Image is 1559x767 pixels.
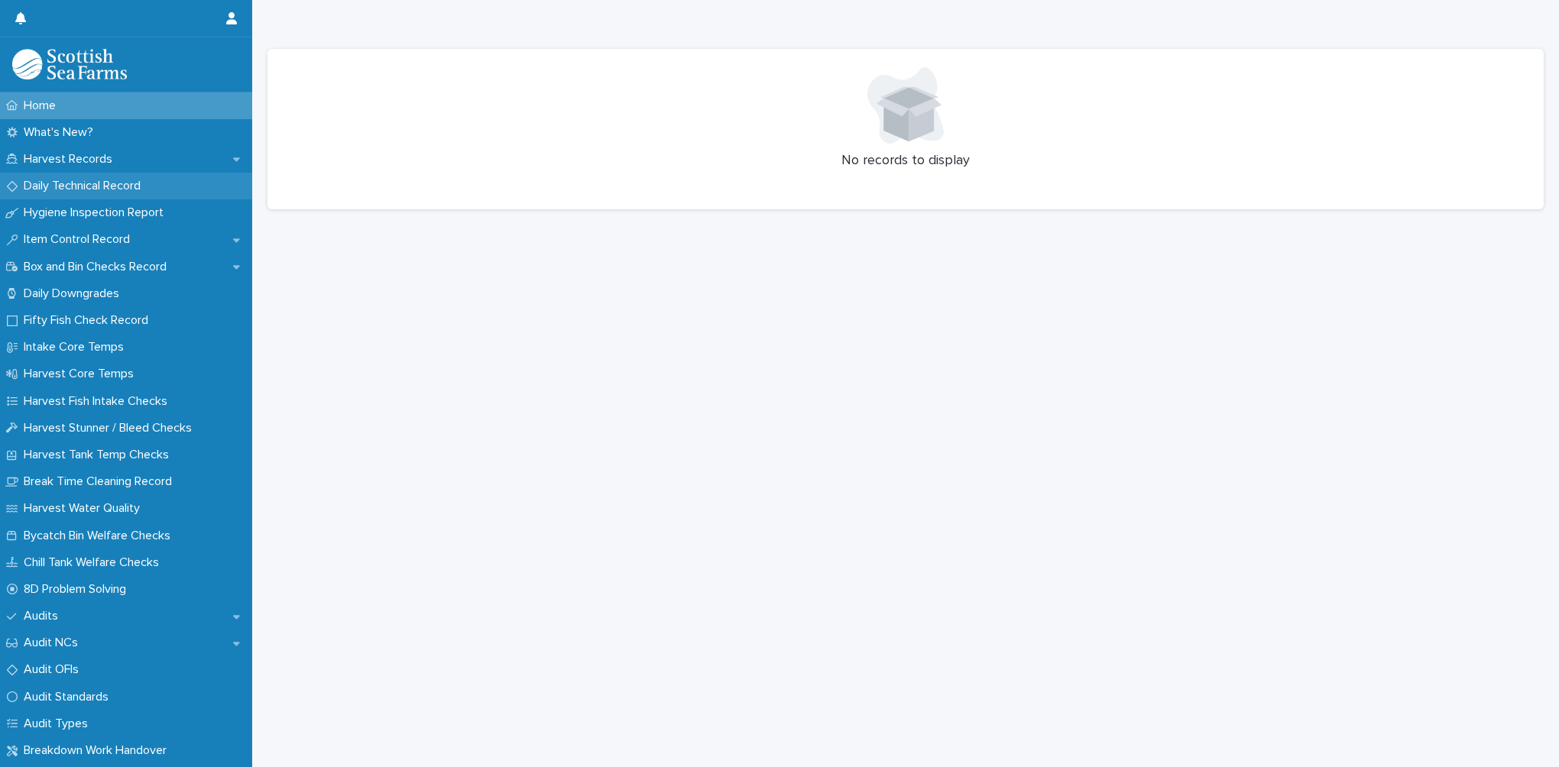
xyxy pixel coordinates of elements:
[18,690,121,704] p: Audit Standards
[18,717,100,731] p: Audit Types
[18,286,131,301] p: Daily Downgrades
[18,206,176,220] p: Hygiene Inspection Report
[18,421,204,435] p: Harvest Stunner / Bleed Checks
[18,609,70,623] p: Audits
[18,125,105,140] p: What's New?
[18,152,125,167] p: Harvest Records
[18,260,179,274] p: Box and Bin Checks Record
[18,529,183,543] p: Bycatch Bin Welfare Checks
[18,313,160,328] p: Fifty Fish Check Record
[18,636,90,650] p: Audit NCs
[18,232,142,247] p: Item Control Record
[18,394,180,409] p: Harvest Fish Intake Checks
[18,474,184,489] p: Break Time Cleaning Record
[12,49,127,79] img: mMrefqRFQpe26GRNOUkG
[18,555,171,570] p: Chill Tank Welfare Checks
[286,153,1525,170] p: No records to display
[18,340,136,354] p: Intake Core Temps
[18,743,179,758] p: Breakdown Work Handover
[18,448,181,462] p: Harvest Tank Temp Checks
[18,662,91,677] p: Audit OFIs
[18,582,138,597] p: 8D Problem Solving
[18,367,146,381] p: Harvest Core Temps
[18,501,152,516] p: Harvest Water Quality
[18,179,153,193] p: Daily Technical Record
[18,99,68,113] p: Home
